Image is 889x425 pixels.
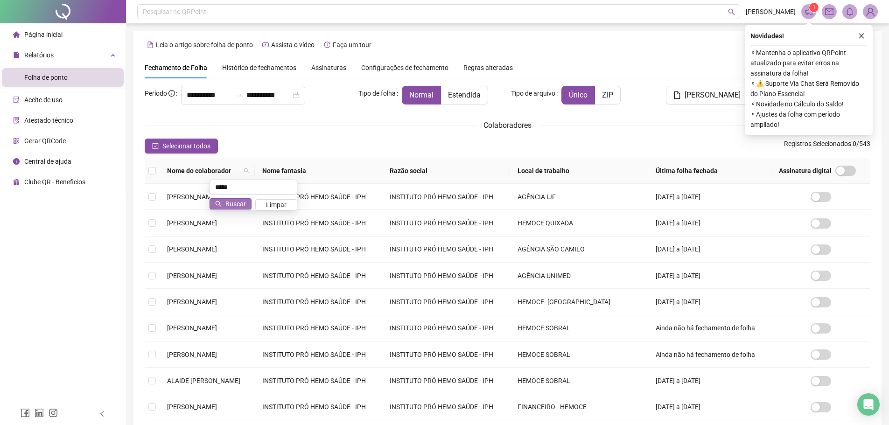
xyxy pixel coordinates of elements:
span: ALAIDE [PERSON_NAME] [167,377,240,384]
span: Período [145,90,167,97]
td: [DATE] a [DATE] [648,263,771,289]
button: Selecionar todos [145,139,218,153]
span: search [728,8,735,15]
td: AGÊNCIA SÃO CAMILO [510,237,648,263]
span: Aceite de uso [24,96,63,104]
td: INSTITUTO PRÓ HEMO SAÚDE - IPH [382,237,510,263]
span: instagram [49,408,58,418]
td: [DATE] a [DATE] [648,184,771,210]
td: INSTITUTO PRÓ HEMO SAÚDE - IPH [382,341,510,368]
span: notification [805,7,813,16]
span: [PERSON_NAME] [746,7,796,17]
span: Assinaturas [311,64,346,71]
span: Estendida [448,91,481,99]
span: close [858,33,865,39]
span: info-circle [168,90,175,97]
td: [DATE] a [DATE] [648,237,771,263]
span: Configurações de fechamento [361,64,448,71]
button: Limpar [255,199,297,210]
td: INSTITUTO PRÓ HEMO SAÚDE - IPH [382,289,510,315]
img: 76687 [863,5,877,19]
td: INSTITUTO PRÓ HEMO SAÚDE - IPH [255,210,383,236]
span: Clube QR - Beneficios [24,178,85,186]
div: Open Intercom Messenger [857,393,880,416]
span: ⚬ ⚠️ Suporte Via Chat Será Removido do Plano Essencial [750,78,867,99]
span: : 0 / 543 [784,139,870,153]
button: Buscar [210,198,252,209]
td: HEMOCE SOBRAL [510,341,648,368]
span: search [242,164,251,178]
span: history [324,42,330,48]
span: Relatórios [24,51,54,59]
th: Local de trabalho [510,158,648,184]
span: [PERSON_NAME] [167,324,217,332]
td: [DATE] a [DATE] [648,368,771,394]
span: ⚬ Novidade no Cálculo do Saldo! [750,99,867,109]
td: INSTITUTO PRÓ HEMO SAÚDE - IPH [382,315,510,341]
td: INSTITUTO PRÓ HEMO SAÚDE - IPH [255,237,383,263]
span: [PERSON_NAME] [167,272,217,279]
span: Gerar QRCode [24,137,66,145]
span: bell [846,7,854,16]
span: ⚬ Ajustes da folha com período ampliado! [750,109,867,130]
th: Última folha fechada [648,158,771,184]
span: search [244,168,249,174]
span: file [13,52,20,58]
span: Regras alteradas [463,64,513,71]
td: INSTITUTO PRÓ HEMO SAÚDE - IPH [255,394,383,420]
span: Página inicial [24,31,63,38]
span: Colaboradores [483,121,532,130]
span: facebook [21,408,30,418]
span: [PERSON_NAME] [167,298,217,306]
td: [DATE] a [DATE] [648,394,771,420]
span: youtube [262,42,269,48]
span: Atestado técnico [24,117,73,124]
span: [PERSON_NAME] [685,90,741,101]
span: Nome do colaborador [167,166,240,176]
span: solution [13,117,20,124]
td: HEMOCE QUIXADA [510,210,648,236]
td: HEMOCE- [GEOGRAPHIC_DATA] [510,289,648,315]
span: Único [569,91,588,99]
span: Folha de ponto [24,74,68,81]
span: mail [825,7,833,16]
td: INSTITUTO PRÓ HEMO SAÚDE - IPH [255,184,383,210]
span: check-square [152,143,159,149]
td: INSTITUTO PRÓ HEMO SAÚDE - IPH [382,263,510,289]
span: search [215,201,222,207]
span: Assinatura digital [779,166,832,176]
span: qrcode [13,138,20,144]
span: ⚬ Mantenha o aplicativo QRPoint atualizado para evitar erros na assinatura da folha! [750,48,867,78]
th: Razão social [382,158,510,184]
td: INSTITUTO PRÓ HEMO SAÚDE - IPH [382,394,510,420]
span: Central de ajuda [24,158,71,165]
td: AGÊNCIA UNIMED [510,263,648,289]
span: Fechamento de Folha [145,64,207,71]
span: Tipo de folha [358,88,396,98]
span: Buscar [225,199,246,209]
span: Ainda não há fechamento de folha [656,324,755,332]
span: gift [13,179,20,185]
span: left [99,411,105,417]
span: file-text [147,42,154,48]
td: INSTITUTO PRÓ HEMO SAÚDE - IPH [382,210,510,236]
td: INSTITUTO PRÓ HEMO SAÚDE - IPH [255,289,383,315]
th: Nome fantasia [255,158,383,184]
td: [DATE] a [DATE] [648,289,771,315]
span: Ainda não há fechamento de folha [656,351,755,358]
span: [PERSON_NAME] [167,219,217,227]
span: Tipo de arquivo [511,88,555,98]
span: linkedin [35,408,44,418]
span: [PERSON_NAME] [167,245,217,253]
span: [PERSON_NAME] [167,403,217,411]
span: 1 [812,4,816,11]
td: INSTITUTO PRÓ HEMO SAÚDE - IPH [255,368,383,394]
td: INSTITUTO PRÓ HEMO SAÚDE - IPH [255,315,383,341]
td: AGÊNCIA IJF [510,184,648,210]
span: home [13,31,20,38]
span: Registros Selecionados [784,140,851,147]
span: file [673,91,681,99]
span: [PERSON_NAME] [167,193,217,201]
sup: 1 [809,3,819,12]
span: Normal [409,91,434,99]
